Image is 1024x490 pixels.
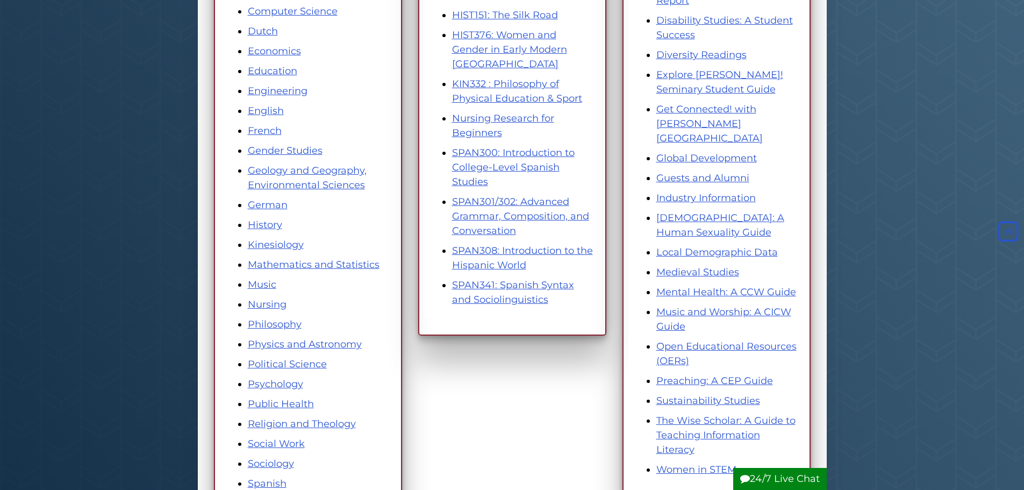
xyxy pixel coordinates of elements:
[248,418,356,430] a: Religion and Theology
[248,105,284,117] a: English
[248,145,323,157] a: Gender Studies
[248,358,327,370] a: Political Science
[452,147,575,188] a: SPAN300: Introduction to College-Level Spanish Studies
[248,318,302,330] a: Philosophy
[452,29,567,70] a: HIST376: Women and Gender in Early Modern [GEOGRAPHIC_DATA]
[248,165,367,191] a: Geology and Geography, Environmental Sciences
[248,279,276,290] a: Music
[452,279,574,306] a: SPAN341: Spanish Syntax and Sociolinguistics
[656,340,797,367] a: Open Educational Resources (OERs)
[248,5,338,17] a: Computer Science
[248,219,282,231] a: History
[733,468,827,490] button: 24/7 Live Chat
[248,378,303,390] a: Psychology
[452,196,589,237] a: SPAN301/302: Advanced Grammar, Composition, and Conversation
[248,25,278,37] a: Dutch
[656,464,736,475] a: Women in STEM
[248,45,301,57] a: Economics
[248,458,294,470] a: Sociology
[452,78,582,104] a: KIN332 : Philosophy of Physical Education & Sport
[656,15,793,41] a: Disability Studies: A Student Success
[656,103,763,144] a: Get Connected! with [PERSON_NAME][GEOGRAPHIC_DATA]
[248,85,307,97] a: Engineering
[248,299,287,310] a: Nursing
[656,395,760,407] a: Sustainability Studies
[248,65,297,77] a: Education
[656,212,784,238] a: [DEMOGRAPHIC_DATA]: A Human Sexuality Guide
[656,306,791,332] a: Music and Worship: A CICW Guide
[248,259,379,271] a: Mathematics and Statistics
[996,225,1021,237] a: Back to Top
[452,245,593,271] a: SPAN308: Introduction to the Hispanic World
[248,438,305,450] a: Social Work
[248,239,304,251] a: Kinesiology
[248,338,362,350] a: Physics and Astronomy
[656,415,796,456] a: The Wise Scholar: A Guide to Teaching Information Literacy
[656,192,756,204] a: Industry Information
[656,69,783,95] a: Explore [PERSON_NAME]! Seminary Student Guide
[656,49,747,61] a: Diversity Readings
[248,478,287,489] a: Spanish
[248,125,282,137] a: French
[656,172,749,184] a: Guests and Alumni
[656,375,773,387] a: Preaching: A CEP Guide
[452,112,554,139] a: Nursing Research for Beginners
[656,286,796,298] a: Mental Health: A CCW Guide
[248,199,288,211] a: German
[656,152,757,164] a: Global Development
[656,266,739,278] a: Medieval Studies
[656,246,778,258] a: Local Demographic Data
[248,398,314,410] a: Public Health
[452,9,558,21] a: HIST151: The Silk Road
